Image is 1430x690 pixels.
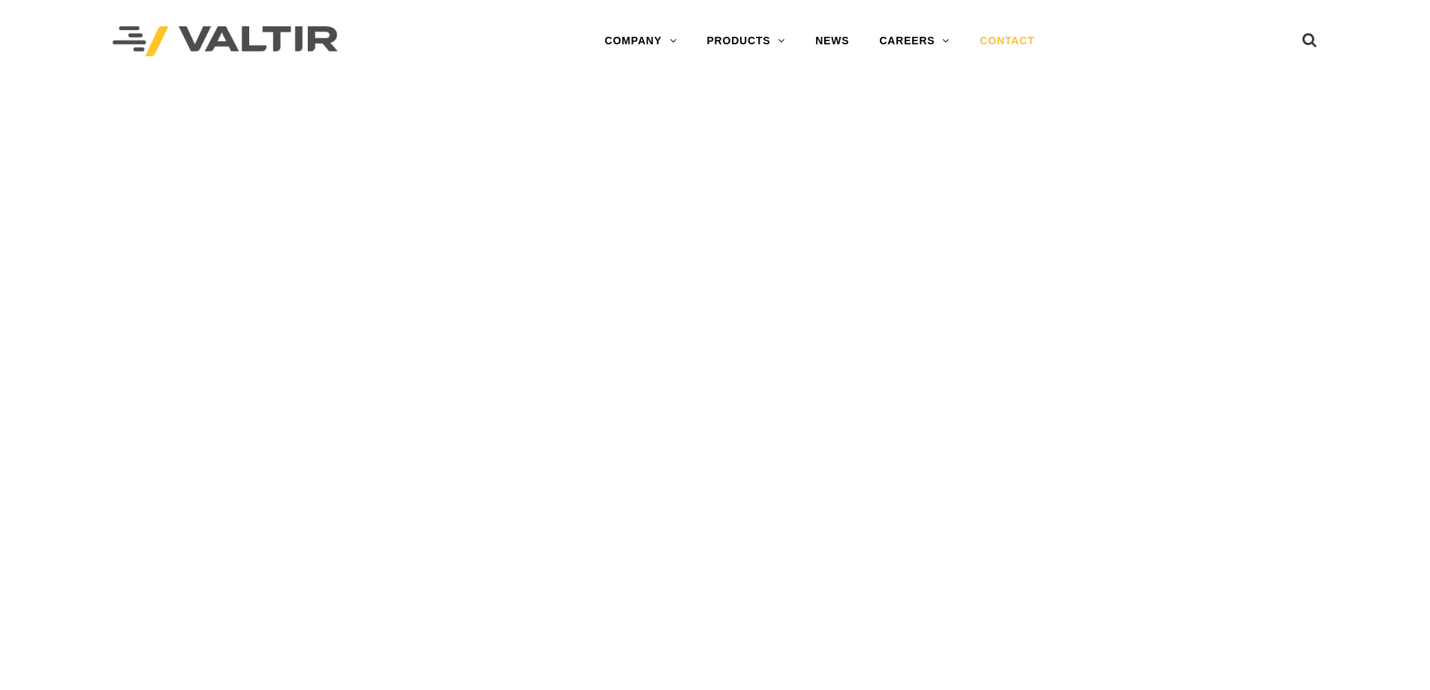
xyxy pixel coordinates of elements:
a: CONTACT [965,26,1049,56]
a: COMPANY [589,26,691,56]
a: CAREERS [864,26,965,56]
a: PRODUCTS [691,26,800,56]
img: Valtir [113,26,338,57]
a: NEWS [800,26,864,56]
